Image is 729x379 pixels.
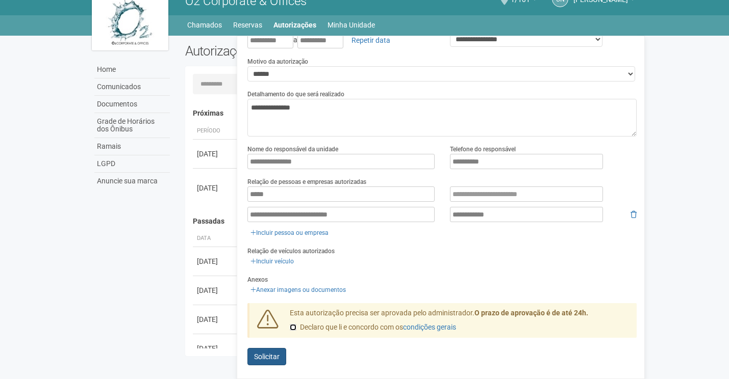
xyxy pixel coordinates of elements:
[94,155,170,173] a: LGPD
[197,314,235,324] div: [DATE]
[193,110,630,117] h4: Próximas
[197,343,235,354] div: [DATE]
[247,57,308,66] label: Motivo da autorização
[247,145,338,154] label: Nome do responsável da unidade
[193,123,239,140] th: Período
[197,256,235,266] div: [DATE]
[197,149,235,159] div: [DATE]
[197,285,235,295] div: [DATE]
[345,32,397,49] a: Repetir data
[254,353,280,361] span: Solicitar
[247,348,286,365] button: Solicitar
[94,138,170,155] a: Ramais
[328,18,375,32] a: Minha Unidade
[247,256,297,267] a: Incluir veículo
[247,177,366,186] label: Relação de pessoas e empresas autorizadas
[290,324,296,331] input: Declaro que li e concordo com oscondições gerais
[185,43,404,59] h2: Autorizações
[247,90,344,99] label: Detalhamento do que será realizado
[247,32,435,49] div: a
[247,284,349,295] a: Anexar imagens ou documentos
[282,308,637,338] div: Esta autorização precisa ser aprovada pelo administrador.
[450,145,516,154] label: Telefone do responsável
[290,322,456,333] label: Declaro que li e concordo com os
[631,211,637,218] i: Remover
[94,78,170,96] a: Comunicados
[193,230,239,247] th: Data
[247,227,332,238] a: Incluir pessoa ou empresa
[474,309,588,317] strong: O prazo de aprovação é de até 24h.
[197,183,235,193] div: [DATE]
[187,18,222,32] a: Chamados
[94,96,170,113] a: Documentos
[247,247,335,256] label: Relação de veículos autorizados
[94,61,170,78] a: Home
[273,18,316,32] a: Autorizações
[233,18,262,32] a: Reservas
[94,113,170,138] a: Grade de Horários dos Ônibus
[247,275,268,284] label: Anexos
[94,173,170,189] a: Anuncie sua marca
[193,218,630,225] h4: Passadas
[403,323,456,331] a: condições gerais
